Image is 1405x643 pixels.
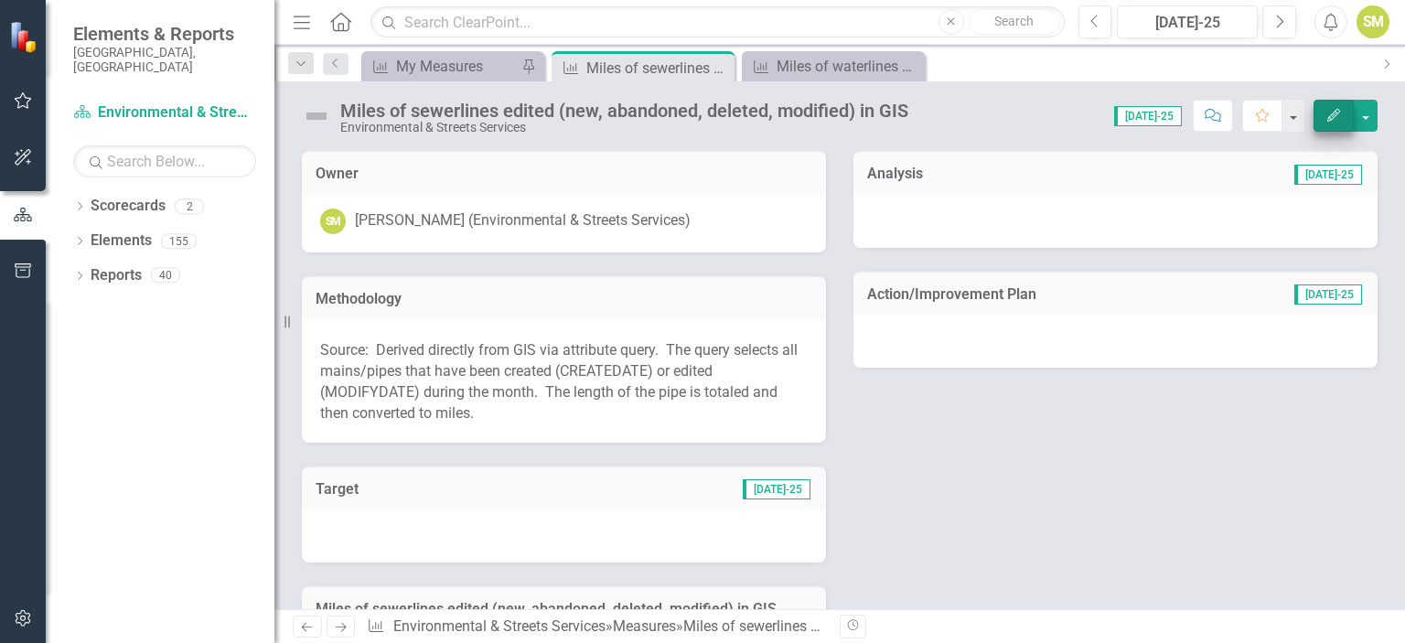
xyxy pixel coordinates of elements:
[683,617,1127,635] div: Miles of sewerlines edited (new, abandoned, deleted, modified) in GIS
[73,102,256,123] a: Environmental & Streets Services
[340,101,908,121] div: Miles of sewerlines edited (new, abandoned, deleted, modified) in GIS
[316,291,812,307] h3: Methodology
[320,209,346,234] div: SM
[969,9,1060,35] button: Search
[316,166,812,182] h3: Owner
[746,55,920,78] a: Miles of waterlines edited (new, abandoned, deleted, modified) in GIS
[355,210,691,231] div: [PERSON_NAME] (Environmental & Streets Services)
[366,55,517,78] a: My Measures
[1123,12,1251,34] div: [DATE]-25
[1294,284,1362,305] span: [DATE]-25
[1294,165,1362,185] span: [DATE]-25
[316,481,505,498] h3: Target
[1114,106,1182,126] span: [DATE]-25
[867,286,1219,303] h3: Action/Improvement Plan
[1117,5,1258,38] button: [DATE]-25
[393,617,606,635] a: Environmental & Streets Services
[73,45,256,75] small: [GEOGRAPHIC_DATA], [GEOGRAPHIC_DATA]
[151,268,180,284] div: 40
[302,102,331,131] img: Not Defined
[8,20,41,53] img: ClearPoint Strategy
[370,6,1064,38] input: Search ClearPoint...
[367,616,826,638] div: » »
[320,337,808,423] p: Source: Derived directly from GIS via attribute query. The query selects all mains/pipes that hav...
[91,265,142,286] a: Reports
[340,121,908,134] div: Environmental & Streets Services
[73,23,256,45] span: Elements & Reports
[613,617,676,635] a: Measures
[867,166,1089,182] h3: Analysis
[73,145,256,177] input: Search Below...
[586,57,730,80] div: Miles of sewerlines edited (new, abandoned, deleted, modified) in GIS
[91,230,152,252] a: Elements
[91,196,166,217] a: Scorecards
[175,198,204,214] div: 2
[994,14,1034,28] span: Search
[743,479,810,499] span: [DATE]-25
[396,55,517,78] div: My Measures
[1357,5,1389,38] button: SM
[161,233,197,249] div: 155
[316,601,812,617] h3: Miles of sewerlines edited (new, abandoned, deleted, modified) in GIS
[777,55,920,78] div: Miles of waterlines edited (new, abandoned, deleted, modified) in GIS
